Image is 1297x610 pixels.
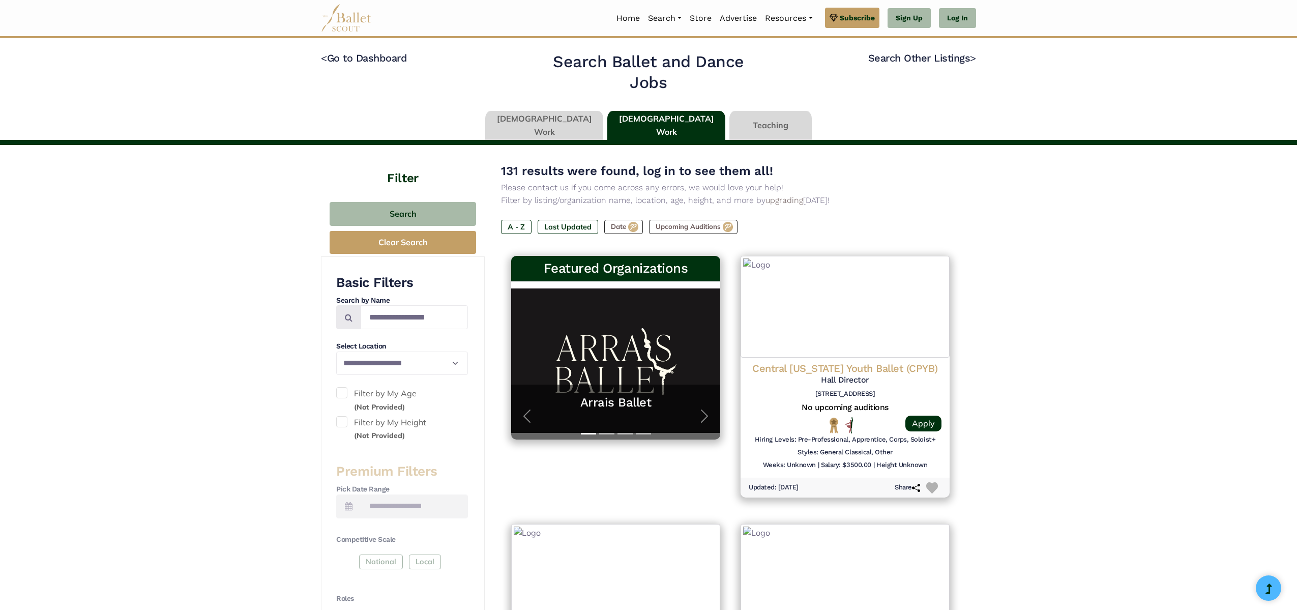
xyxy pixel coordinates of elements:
[538,220,598,234] label: Last Updated
[825,8,879,28] a: Subscribe
[336,484,468,495] h4: Pick Date Range
[336,594,468,604] h4: Roles
[501,164,773,178] span: 131 results were found, log in to see them all!
[605,111,727,140] li: [DEMOGRAPHIC_DATA] Work
[840,12,875,23] span: Subscribe
[741,256,950,358] img: Logo
[888,8,931,28] a: Sign Up
[501,181,960,194] p: Please contact us if you come across any errors, we would love your help!
[321,145,485,187] h4: Filter
[336,535,468,545] h4: Competitive Scale
[749,362,941,375] h4: Central [US_STATE] Youth Ballet (CPYB)
[873,461,875,470] h6: |
[612,8,644,29] a: Home
[521,395,710,411] a: Arrais Ballet
[354,431,405,440] small: (Not Provided)
[649,220,738,234] label: Upcoming Auditions
[519,260,712,277] h3: Featured Organizations
[483,111,605,140] li: [DEMOGRAPHIC_DATA] Work
[644,8,686,29] a: Search
[336,296,468,306] h4: Search by Name
[321,52,407,64] a: <Go to Dashboard
[716,8,761,29] a: Advertise
[749,402,941,413] h5: No upcoming auditions
[763,461,816,470] h6: Weeks: Unknown
[534,51,763,94] h2: Search Ballet and Dance Jobs
[761,8,816,29] a: Resources
[845,417,853,433] img: All
[970,51,976,64] code: >
[501,220,532,234] label: A - Z
[354,402,405,412] small: (Not Provided)
[876,461,927,470] h6: Height Unknown
[336,416,468,442] label: Filter by My Height
[501,194,960,207] p: Filter by listing/organization name, location, age, height, and more by [DATE]!
[617,428,633,440] button: Slide 3
[821,461,871,470] h6: Salary: $3500.00
[330,202,476,226] button: Search
[939,8,976,28] a: Log In
[581,428,596,440] button: Slide 1
[830,12,838,23] img: gem.svg
[336,274,468,292] h3: Basic Filters
[336,341,468,352] h4: Select Location
[755,435,935,444] h6: Hiring Levels: Pre-Professional, Apprentice, Corps, Soloist+
[636,428,651,440] button: Slide 4
[905,416,941,431] a: Apply
[361,305,468,329] input: Search by names...
[895,483,920,492] h6: Share
[686,8,716,29] a: Store
[330,231,476,254] button: Clear Search
[818,461,819,470] h6: |
[336,387,468,413] label: Filter by My Age
[868,52,976,64] a: Search Other Listings>
[321,51,327,64] code: <
[749,390,941,398] h6: [STREET_ADDRESS]
[604,220,643,234] label: Date
[727,111,814,140] li: Teaching
[926,482,938,494] img: Heart
[336,463,468,480] h3: Premium Filters
[765,195,803,205] a: upgrading
[599,428,614,440] button: Slide 2
[798,448,893,457] h6: Styles: General Classical, Other
[749,375,941,386] h5: Hall Director
[828,417,840,433] img: National
[749,483,799,492] h6: Updated: [DATE]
